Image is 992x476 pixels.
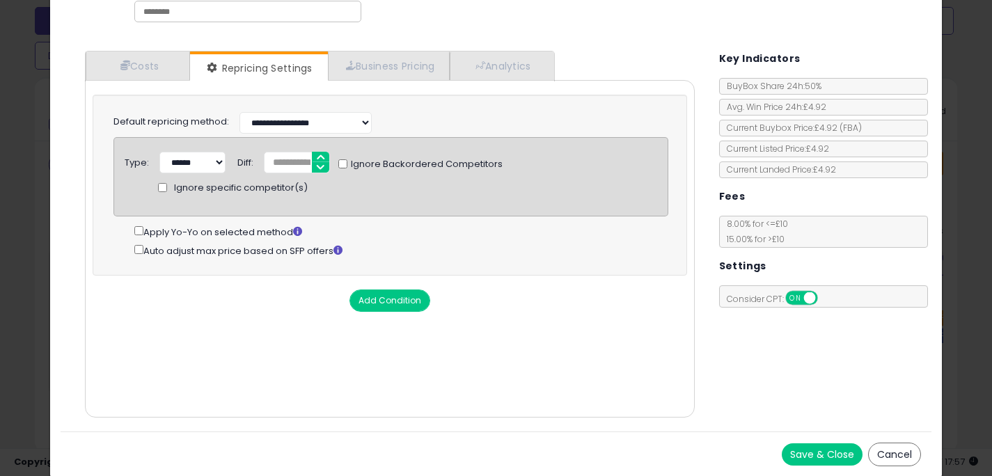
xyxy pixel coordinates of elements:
span: Current Landed Price: £4.92 [720,164,836,175]
a: Business Pricing [328,51,450,80]
span: ( FBA ) [840,122,862,134]
button: Add Condition [349,289,430,312]
span: Ignore Backordered Competitors [347,158,503,171]
span: ON [787,292,804,304]
span: OFF [815,292,837,304]
span: Consider CPT: [720,293,836,305]
h5: Key Indicators [719,50,801,68]
span: Current Buybox Price: [720,122,862,134]
label: Default repricing method: [113,116,229,129]
span: 8.00 % for <= £10 [720,218,788,245]
div: Auto adjust max price based on SFP offers [134,242,668,258]
span: 15.00 % for > £10 [720,233,785,245]
div: Type: [125,152,149,170]
div: Apply Yo-Yo on selected method [134,223,668,239]
span: £4.92 [814,122,862,134]
h5: Fees [719,188,746,205]
span: BuyBox Share 24h: 50% [720,80,821,92]
span: Avg. Win Price 24h: £4.92 [720,101,826,113]
a: Repricing Settings [190,54,326,82]
button: Cancel [868,443,921,466]
a: Analytics [450,51,553,80]
a: Costs [86,51,190,80]
span: Ignore specific competitor(s) [174,182,308,195]
div: Diff: [237,152,253,170]
h5: Settings [719,257,766,275]
span: Current Listed Price: £4.92 [720,143,829,154]
button: Save & Close [782,443,863,466]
